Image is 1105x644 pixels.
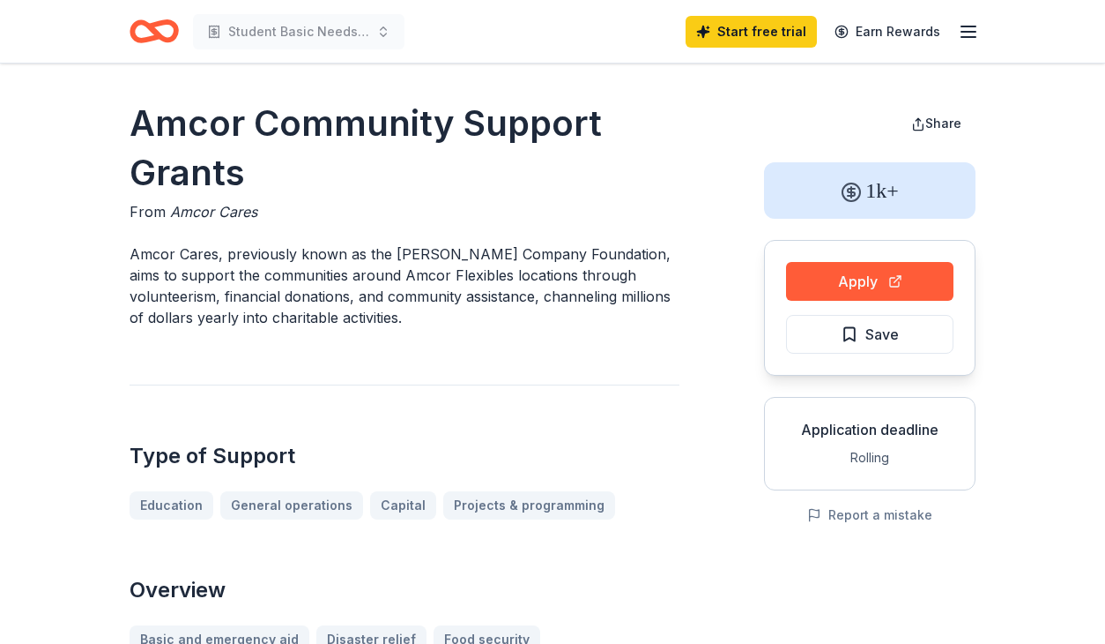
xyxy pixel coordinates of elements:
[824,16,951,48] a: Earn Rewards
[786,262,953,301] button: Apply
[779,447,960,468] div: Rolling
[193,14,404,49] button: Student Basic Needs Store
[897,106,975,141] button: Share
[228,21,369,42] span: Student Basic Needs Store
[130,576,679,604] h2: Overview
[925,116,961,131] span: Share
[130,99,679,198] h1: Amcor Community Support Grants
[170,203,257,221] span: Amcor Cares
[764,162,975,219] div: 1k+
[130,442,679,470] h2: Type of Support
[786,315,953,354] button: Save
[130,491,213,520] a: Education
[807,505,932,526] button: Report a mistake
[370,491,436,520] a: Capital
[686,16,817,48] a: Start free trial
[443,491,615,520] a: Projects & programming
[865,323,899,346] span: Save
[130,243,679,328] p: Amcor Cares, previously known as the [PERSON_NAME] Company Foundation, aims to support the commun...
[220,491,363,520] a: General operations
[130,11,179,52] a: Home
[779,419,960,440] div: Application deadline
[130,201,679,222] div: From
